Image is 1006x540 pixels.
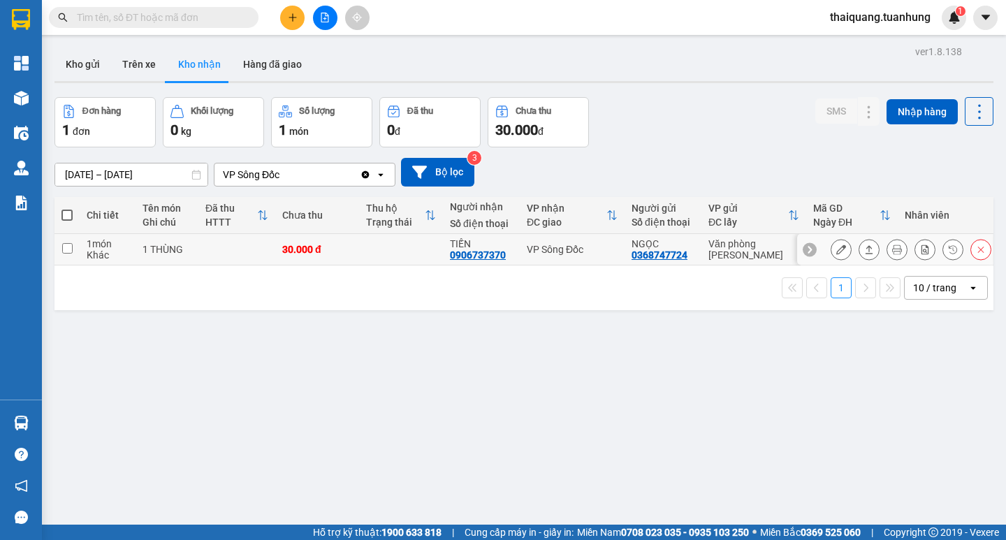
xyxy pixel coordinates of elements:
[87,210,129,221] div: Chi tiết
[520,197,625,234] th: Toggle SortBy
[488,97,589,147] button: Chưa thu30.000đ
[632,249,687,261] div: 0368747724
[815,98,857,124] button: SMS
[450,249,506,261] div: 0906737370
[289,126,309,137] span: món
[82,106,121,116] div: Đơn hàng
[143,244,191,255] div: 1 THÙNG
[708,203,788,214] div: VP gửi
[752,530,757,535] span: ⚪️
[15,511,28,524] span: message
[15,448,28,461] span: question-circle
[452,525,454,540] span: |
[15,479,28,492] span: notification
[163,97,264,147] button: Khối lượng0kg
[928,527,938,537] span: copyright
[887,99,958,124] button: Nhập hàng
[205,217,257,228] div: HTTT
[54,48,111,81] button: Kho gửi
[915,44,962,59] div: ver 1.8.138
[14,416,29,430] img: warehouse-icon
[708,217,788,228] div: ĐC lấy
[14,56,29,71] img: dashboard-icon
[871,525,873,540] span: |
[806,197,898,234] th: Toggle SortBy
[87,249,129,261] div: Khác
[465,525,574,540] span: Cung cấp máy in - giấy in:
[813,203,880,214] div: Mã GD
[632,203,694,214] div: Người gửi
[379,97,481,147] button: Đã thu0đ
[181,126,191,137] span: kg
[467,151,481,165] sup: 3
[527,217,606,228] div: ĐC giao
[282,210,352,221] div: Chưa thu
[73,126,90,137] span: đơn
[87,238,129,249] div: 1 món
[859,239,880,260] div: Giao hàng
[527,203,606,214] div: VP nhận
[198,197,275,234] th: Toggle SortBy
[143,217,191,228] div: Ghi chú
[395,126,400,137] span: đ
[223,168,279,182] div: VP Sông Đốc
[62,122,70,138] span: 1
[232,48,313,81] button: Hàng đã giao
[170,122,178,138] span: 0
[366,203,425,214] div: Thu hộ
[12,9,30,30] img: logo-vxr
[708,238,799,261] div: Văn phòng [PERSON_NAME]
[320,13,330,22] span: file-add
[282,244,352,255] div: 30.000 đ
[55,163,207,186] input: Select a date range.
[495,122,538,138] span: 30.000
[968,282,979,293] svg: open
[14,196,29,210] img: solution-icon
[205,203,257,214] div: Đã thu
[948,11,961,24] img: icon-new-feature
[143,203,191,214] div: Tên món
[167,48,232,81] button: Kho nhận
[58,13,68,22] span: search
[271,97,372,147] button: Số lượng1món
[801,527,861,538] strong: 0369 525 060
[831,239,852,260] div: Sửa đơn hàng
[401,158,474,187] button: Bộ lọc
[973,6,998,30] button: caret-down
[279,122,286,138] span: 1
[381,527,442,538] strong: 1900 633 818
[359,197,443,234] th: Toggle SortBy
[979,11,992,24] span: caret-down
[299,106,335,116] div: Số lượng
[958,6,963,16] span: 1
[54,97,156,147] button: Đơn hàng1đơn
[14,91,29,105] img: warehouse-icon
[77,10,242,25] input: Tìm tên, số ĐT hoặc mã đơn
[14,126,29,140] img: warehouse-icon
[281,168,282,182] input: Selected VP Sông Đốc.
[345,6,370,30] button: aim
[956,6,965,16] sup: 1
[191,106,233,116] div: Khối lượng
[632,238,694,249] div: NGỌC
[819,8,942,26] span: thaiquang.tuanhung
[813,217,880,228] div: Ngày ĐH
[760,525,861,540] span: Miền Bắc
[313,6,337,30] button: file-add
[288,13,298,22] span: plus
[450,238,513,249] div: TIẾN
[111,48,167,81] button: Trên xe
[913,281,956,295] div: 10 / trang
[366,217,425,228] div: Trạng thái
[632,217,694,228] div: Số điện thoại
[450,218,513,229] div: Số điện thoại
[621,527,749,538] strong: 0708 023 035 - 0935 103 250
[516,106,551,116] div: Chưa thu
[313,525,442,540] span: Hỗ trợ kỹ thuật:
[701,197,806,234] th: Toggle SortBy
[280,6,305,30] button: plus
[905,210,984,221] div: Nhân viên
[538,126,544,137] span: đ
[831,277,852,298] button: 1
[360,169,371,180] svg: Clear value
